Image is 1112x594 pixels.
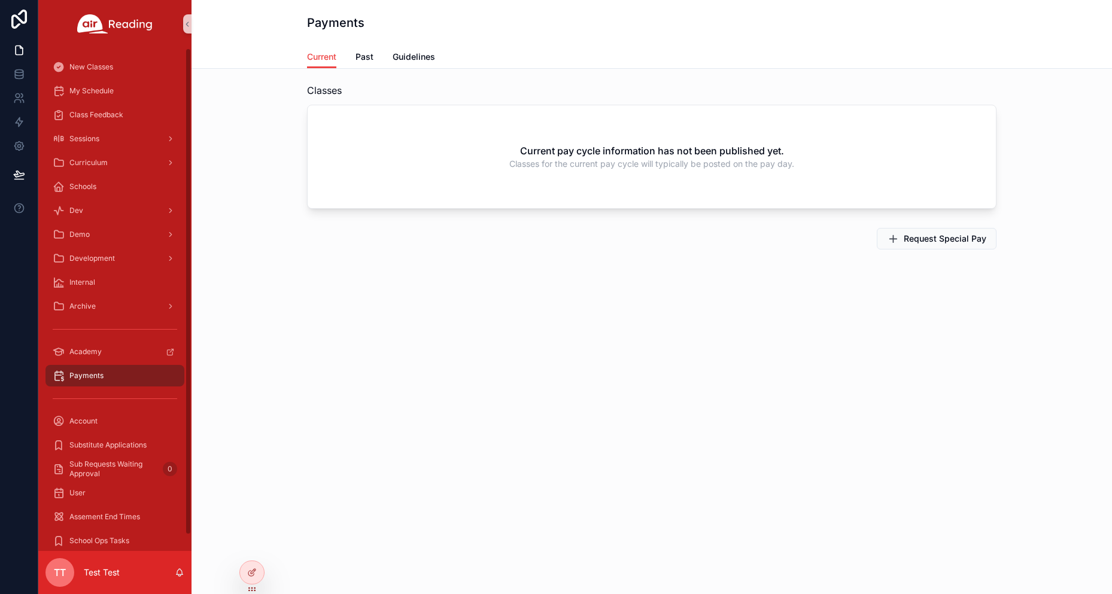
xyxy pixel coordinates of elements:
a: Past [356,46,373,70]
a: Schools [45,176,184,197]
a: New Classes [45,56,184,78]
span: Development [69,254,115,263]
a: Development [45,248,184,269]
span: Class Feedback [69,110,123,120]
span: Sessions [69,134,99,144]
a: Sub Requests Waiting Approval0 [45,458,184,480]
span: My Schedule [69,86,114,96]
a: Internal [45,272,184,293]
span: Internal [69,278,95,287]
a: Class Feedback [45,104,184,126]
a: Dev [45,200,184,221]
p: Test Test [84,566,120,578]
span: School Ops Tasks [69,536,129,546]
span: Account [69,416,98,426]
span: Assement End Times [69,512,140,522]
h1: Payments [307,14,364,31]
a: Assement End Times [45,506,184,528]
a: School Ops Tasks [45,530,184,552]
span: Payments [69,371,104,380]
a: Sessions [45,128,184,150]
span: New Classes [69,62,113,72]
a: Current [307,46,336,69]
a: Curriculum [45,152,184,173]
span: Substitute Applications [69,440,147,450]
span: User [69,488,86,498]
span: Guidelines [393,51,435,63]
a: Archive [45,296,184,317]
span: Classes [307,83,342,98]
a: Academy [45,341,184,363]
span: Sub Requests Waiting Approval [69,459,158,479]
h2: Current pay cycle information has not been published yet. [520,144,784,158]
div: 0 [163,462,177,476]
span: Dev [69,206,83,215]
a: Payments [45,365,184,386]
a: My Schedule [45,80,184,102]
a: Account [45,410,184,432]
span: Current [307,51,336,63]
a: Substitute Applications [45,434,184,456]
span: Classes for the current pay cycle will typically be posted on the pay day. [509,158,794,170]
a: Demo [45,224,184,245]
span: Academy [69,347,102,357]
span: Past [356,51,373,63]
img: App logo [77,14,153,33]
span: TT [54,565,66,580]
div: scrollable content [38,48,192,551]
span: Curriculum [69,158,108,167]
span: Archive [69,301,96,311]
a: User [45,482,184,504]
span: Request Special Pay [904,233,986,245]
span: Schools [69,182,96,191]
span: Demo [69,230,90,239]
a: Guidelines [393,46,435,70]
button: Request Special Pay [877,228,996,249]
